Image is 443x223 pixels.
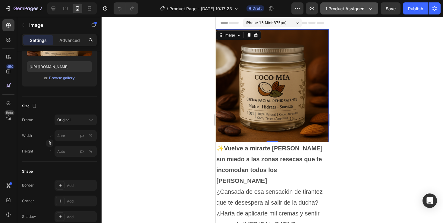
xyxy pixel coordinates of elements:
[253,6,262,11] span: Draft
[27,61,92,72] input: https://example.com/image.jpg
[22,214,36,219] div: Shadow
[325,5,365,12] span: 1 product assigned
[6,64,14,69] div: 450
[423,193,437,208] div: Open Intercom Messenger
[80,149,84,154] div: px
[30,37,47,43] p: Settings
[79,132,86,139] button: %
[408,5,423,12] div: Publish
[216,17,329,223] iframe: Design area
[22,183,34,188] div: Border
[320,2,378,14] button: 1 product assigned
[22,198,34,204] div: Corner
[5,110,14,115] div: Beta
[89,149,93,154] div: %
[67,199,95,204] div: Add...
[79,148,86,155] button: %
[55,130,97,141] input: px%
[44,74,48,82] span: or
[169,5,232,12] span: Product Page - [DATE] 10:17:23
[2,2,45,14] button: 7
[57,117,71,123] span: Original
[67,214,95,220] div: Add...
[49,75,75,81] button: Browse gallery
[22,149,33,154] label: Height
[87,132,94,139] button: px
[55,146,97,157] input: px%
[22,102,38,110] div: Size
[381,2,401,14] button: Save
[114,2,138,14] div: Undo/Redo
[39,5,42,12] p: 7
[67,183,95,188] div: Add...
[29,21,80,29] p: Image
[386,6,396,11] span: Save
[167,5,168,12] span: /
[55,115,97,125] button: Original
[403,2,428,14] button: Publish
[22,117,33,123] label: Frame
[59,37,80,43] p: Advanced
[89,133,93,138] div: %
[22,133,32,138] label: Width
[87,148,94,155] button: px
[80,133,84,138] div: px
[22,169,33,174] div: Shape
